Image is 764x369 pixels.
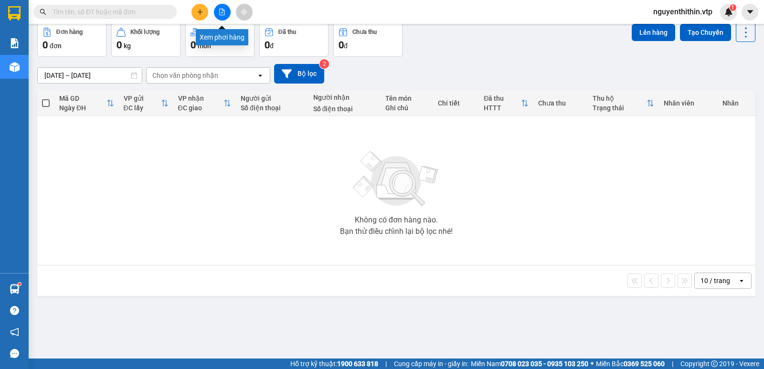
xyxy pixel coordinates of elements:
span: | [385,358,387,369]
th: Toggle SortBy [173,91,236,116]
strong: 1900 633 818 [337,360,378,368]
div: Trạng thái [593,104,647,112]
span: aim [241,9,247,15]
span: đ [344,42,348,50]
div: Chưa thu [538,99,583,107]
img: warehouse-icon [10,62,20,72]
div: Chưa thu [352,29,377,35]
button: plus [191,4,208,21]
span: nguyenthithin.vtp [646,6,720,18]
strong: 0369 525 060 [624,360,665,368]
svg: open [256,72,264,79]
div: Không có đơn hàng nào. [355,216,438,224]
div: Người gửi [241,95,304,102]
div: 10 / trang [700,276,730,285]
th: Toggle SortBy [479,91,533,116]
div: VP nhận [178,95,223,102]
button: Khối lượng0kg [111,22,180,57]
img: solution-icon [10,38,20,48]
button: Tạo Chuyến [680,24,731,41]
span: file-add [219,9,225,15]
img: warehouse-icon [10,284,20,294]
div: Mã GD [59,95,106,102]
div: Ghi chú [385,104,428,112]
span: question-circle [10,306,19,315]
div: Tên món [385,95,428,102]
input: Select a date range. [38,68,142,83]
span: kg [124,42,131,50]
div: Chi tiết [438,99,474,107]
span: search [40,9,46,15]
div: Xem phơi hàng [196,29,248,45]
div: Người nhận [313,94,376,101]
button: aim [236,4,253,21]
button: Số lượng0món [185,22,255,57]
span: món [198,42,211,50]
span: 0 [117,39,122,51]
span: 0 [265,39,270,51]
button: Đơn hàng0đơn [37,22,106,57]
span: Miền Nam [471,358,588,369]
img: logo-vxr [8,6,21,21]
div: VP gửi [124,95,161,102]
sup: 2 [319,59,329,69]
div: Chọn văn phòng nhận [152,71,218,80]
input: Tìm tên, số ĐT hoặc mã đơn [53,7,165,17]
div: Thu hộ [593,95,647,102]
svg: open [738,277,745,285]
div: HTTT [484,104,521,112]
sup: 1 [730,4,736,11]
img: icon-new-feature [724,8,733,16]
th: Toggle SortBy [119,91,173,116]
th: Toggle SortBy [54,91,119,116]
span: đơn [50,42,62,50]
div: Khối lượng [130,29,159,35]
button: Bộ lọc [274,64,324,84]
strong: 0708 023 035 - 0935 103 250 [501,360,588,368]
span: notification [10,327,19,337]
div: Nhân viên [664,99,713,107]
div: ĐC lấy [124,104,161,112]
span: 0 [42,39,48,51]
img: svg+xml;base64,PHN2ZyBjbGFzcz0ibGlzdC1wbHVnX19zdmciIHhtbG5zPSJodHRwOi8vd3d3LnczLm9yZy8yMDAwL3N2Zy... [349,146,444,212]
span: message [10,349,19,358]
th: Toggle SortBy [588,91,659,116]
div: Đã thu [278,29,296,35]
button: caret-down [742,4,758,21]
div: Đơn hàng [56,29,83,35]
button: Chưa thu0đ [333,22,403,57]
span: Cung cấp máy in - giấy in: [394,358,468,369]
span: | [672,358,673,369]
div: Bạn thử điều chỉnh lại bộ lọc nhé! [340,228,453,235]
button: Lên hàng [632,24,675,41]
button: Đã thu0đ [259,22,329,57]
div: Số điện thoại [241,104,304,112]
sup: 1 [18,283,21,285]
span: ⚪️ [591,362,594,366]
span: copyright [711,360,718,367]
span: Hỗ trợ kỹ thuật: [290,358,378,369]
div: Ngày ĐH [59,104,106,112]
span: caret-down [746,8,754,16]
div: Số điện thoại [313,105,376,113]
div: ĐC giao [178,104,223,112]
span: 0 [191,39,196,51]
button: file-add [214,4,231,21]
div: Nhãn [722,99,751,107]
span: 1 [731,4,734,11]
span: Miền Bắc [596,358,665,369]
span: đ [270,42,274,50]
span: plus [197,9,203,15]
div: Đã thu [484,95,521,102]
span: 0 [339,39,344,51]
